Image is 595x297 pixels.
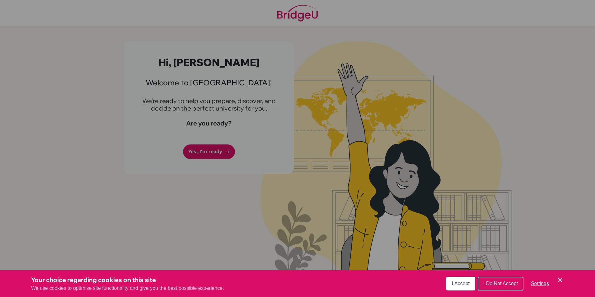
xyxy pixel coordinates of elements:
button: Settings [526,277,554,290]
span: I Accept [452,281,470,286]
h3: Your choice regarding cookies on this site [31,275,224,285]
button: I Do Not Accept [478,277,523,290]
button: I Accept [446,277,475,290]
p: We use cookies to optimise site functionality and give you the best possible experience. [31,285,224,292]
span: I Do Not Accept [483,281,518,286]
span: Settings [531,281,549,286]
button: Save and close [556,276,564,284]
